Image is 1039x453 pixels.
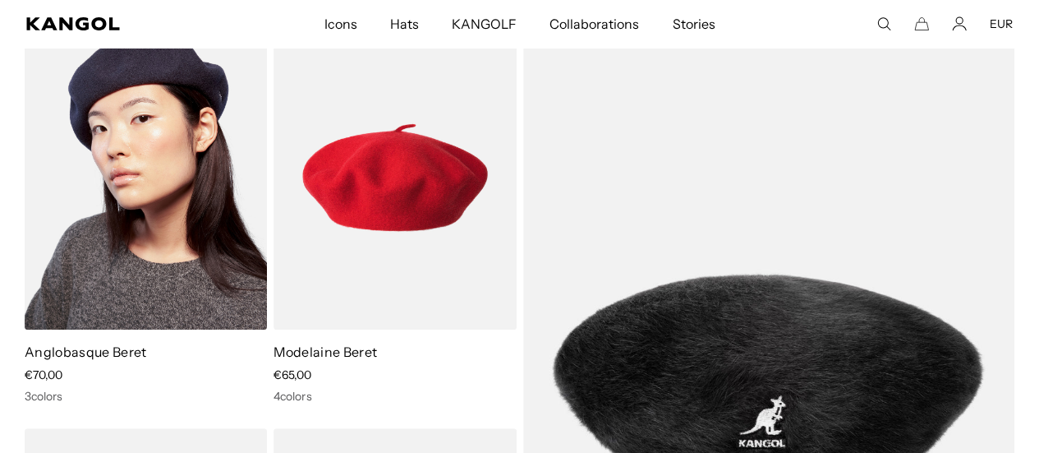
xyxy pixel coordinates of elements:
[274,344,377,360] a: Modelaine Beret
[274,367,311,382] span: €65,00
[274,389,516,404] div: 4 colors
[876,16,891,31] summary: Search here
[274,25,516,330] img: Modelaine Beret
[990,16,1013,31] button: EUR
[914,16,929,31] button: Cart
[25,367,62,382] span: €70,00
[26,17,214,30] a: Kangol
[25,344,146,360] a: Anglobasque Beret
[25,25,267,330] img: Anglobasque Beret
[25,389,267,404] div: 3 colors
[952,16,967,31] a: Account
